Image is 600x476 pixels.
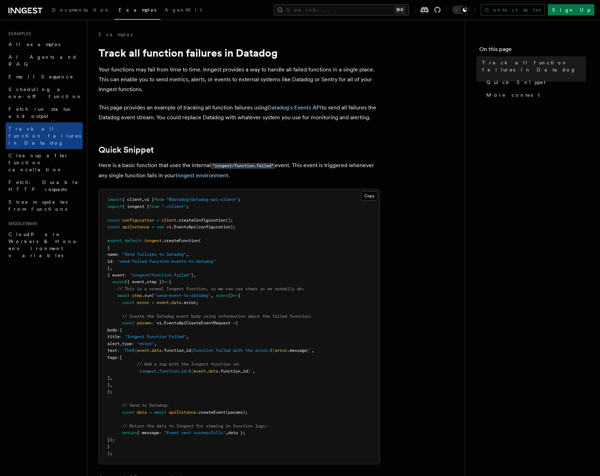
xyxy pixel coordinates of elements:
span: import [107,197,122,202]
span: const [122,320,134,325]
span: data [152,348,162,353]
span: step }) [147,279,164,284]
span: : [125,273,127,278]
span: ` [309,348,312,353]
span: [ [120,355,122,360]
a: Email Sequence [6,70,83,83]
span: "./client" [162,204,186,209]
a: Cloudflare Workers & Hono environment variables [6,228,83,262]
span: v1 } [144,197,154,202]
span: apiInstance [122,224,149,229]
a: Datadog's Events API [267,104,322,111]
a: Quick Snippet [484,76,586,89]
span: return [122,430,137,435]
a: Fetch: Durable HTTP requests [6,176,83,196]
kbd: ⌘K [395,6,405,13]
span: error [275,348,287,353]
a: Documentation [48,2,114,19]
span: . [162,320,164,325]
span: }); [107,437,115,442]
span: "send-failed-function-events-to-datadog" [117,259,216,264]
span: EventsApiCreateEventRequest [164,320,230,325]
span: { [120,328,122,332]
span: = [157,218,159,223]
button: Search...⌘K [274,4,409,15]
span: ({ event [125,279,144,284]
span: event [194,369,206,374]
span: name [107,252,117,257]
code: "inngest/function.failed" [211,163,275,169]
span: data [208,369,218,374]
span: } [307,348,309,353]
span: (configuration); [196,224,235,229]
span: async [112,279,125,284]
span: More context [486,91,540,99]
span: : [117,348,120,353]
span: , [211,293,213,298]
span: ${ [270,348,275,353]
span: Track all function failures in Datadog [482,59,586,73]
span: } [191,273,194,278]
span: .function_id [218,369,248,374]
a: Examples [114,2,160,20]
span: "Event sent successfully" [164,430,226,435]
a: Cleanup after function cancellation [6,149,83,176]
a: Fetch run status and output [6,103,83,122]
span: // Create the Datadog event body using information about the failed function: [122,314,312,319]
span: ${ [189,369,194,374]
span: ; [238,197,240,202]
span: error [137,300,149,305]
p: This page provides an example of tracking all function failures using to send all failures the Da... [99,103,380,122]
span: body [107,328,117,332]
span: // Add a tag with the Inngest function id: [137,362,240,367]
span: . [206,369,208,374]
span: client [162,218,176,223]
span: , [110,382,112,387]
p: Your functions may fail from time to time. Inngest provides a way to handle all failed functions ... [99,65,380,94]
a: AgentKit [160,2,206,19]
span: : [112,259,115,264]
a: Stream updates from functions [6,196,83,215]
span: : [117,328,120,332]
a: More context [484,89,586,101]
span: .function_id [162,348,191,353]
a: Quick Snippet [99,145,154,155]
span: await [117,293,130,298]
span: .EventsApi [171,224,196,229]
span: { [238,293,240,298]
h1: Track all function failures in Datadog [99,46,380,59]
span: Examples [119,7,156,13]
span: .error; [181,300,198,305]
span: (params); [226,410,248,415]
span: from [149,204,159,209]
h4: On this page [479,45,586,56]
span: }; [107,389,112,394]
span: .createConfiguration [176,218,226,223]
span: { inngest } [122,204,149,209]
span: "Inngest Function Failed" [125,334,186,339]
span: id [107,259,112,264]
span: { message [137,430,159,435]
span: "send-event-to-datadog" [154,293,211,298]
span: // This is a normal Inngest function, so we can use steps as we normally do: [117,286,304,291]
span: : [117,355,120,360]
span: data [171,300,181,305]
span: = [152,300,154,305]
a: All examples [6,38,83,51]
a: Contact sales [481,4,545,15]
span: v1 [166,224,171,229]
button: Toggle dark mode [452,6,469,14]
span: : [120,334,122,339]
p: Here is a basic function that uses the internal event. This event is triggered whenever any singl... [99,160,380,180]
span: Stream updates from functions [8,199,68,212]
span: = [152,224,154,229]
span: , [186,252,189,257]
span: : [117,252,120,257]
a: Track all function failures in Datadog [6,122,83,149]
span: Cleanup after function cancellation [8,153,69,172]
span: data }; [228,430,245,435]
span: ` [250,369,253,374]
button: Copy [361,191,378,201]
span: ] [107,375,110,380]
span: async [216,293,228,298]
